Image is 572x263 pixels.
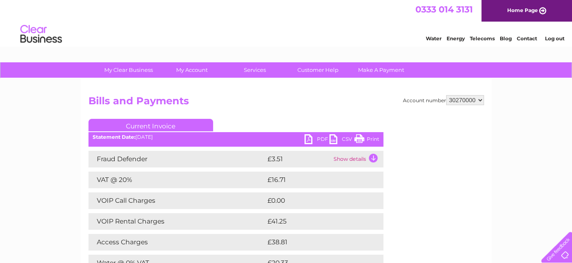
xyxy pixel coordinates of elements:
a: My Clear Business [94,62,163,78]
td: Access Charges [88,234,265,251]
a: Log out [545,35,564,42]
td: Fraud Defender [88,151,265,167]
a: My Account [157,62,226,78]
a: Services [221,62,289,78]
a: Current Invoice [88,119,213,131]
a: Telecoms [470,35,495,42]
td: VOIP Call Charges [88,192,265,209]
a: PDF [304,134,329,146]
td: £16.71 [265,172,365,188]
td: VOIP Rental Charges [88,213,265,230]
img: logo.png [20,22,62,47]
a: Customer Help [284,62,352,78]
td: VAT @ 20% [88,172,265,188]
a: 0333 014 3131 [415,4,473,15]
div: Clear Business is a trading name of Verastar Limited (registered in [GEOGRAPHIC_DATA] No. 3667643... [90,5,483,40]
td: £0.00 [265,192,364,209]
a: Water [426,35,442,42]
h2: Bills and Payments [88,95,484,111]
td: £3.51 [265,151,331,167]
b: Statement Date: [93,134,135,140]
a: CSV [329,134,354,146]
a: Blog [500,35,512,42]
td: £38.81 [265,234,366,251]
a: Energy [447,35,465,42]
a: Make A Payment [347,62,415,78]
div: [DATE] [88,134,383,140]
td: Show details [331,151,383,167]
td: £41.25 [265,213,366,230]
a: Contact [517,35,537,42]
div: Account number [403,95,484,105]
a: Print [354,134,379,146]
